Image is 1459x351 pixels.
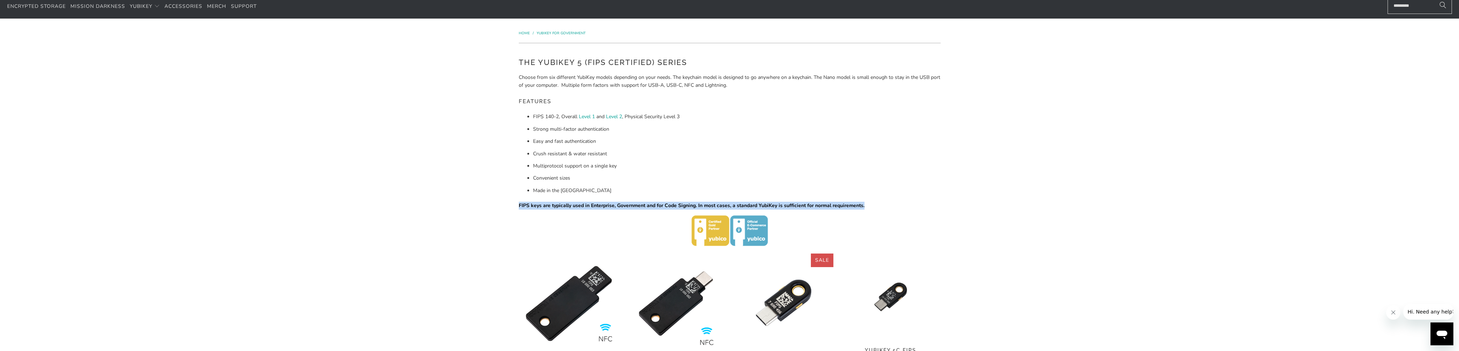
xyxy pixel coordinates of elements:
[537,31,586,36] a: YubiKey for Government
[130,3,152,10] span: YubiKey
[533,187,941,195] li: Made in the [GEOGRAPHIC_DATA]
[1403,304,1453,320] iframe: Message from company
[207,3,226,10] span: Merch
[579,113,595,120] a: Level 1
[519,31,531,36] a: Home
[519,57,941,68] h2: The YubiKey 5 (FIPS Certified) Series
[231,3,257,10] span: Support
[841,254,941,340] img: YubiKey 5C FIPS - Trust Panda
[533,150,941,158] li: Crush resistant & water resistant
[4,5,51,11] span: Hi. Need any help?
[70,3,125,10] span: Mission Darkness
[7,3,66,10] span: Encrypted Storage
[533,125,941,133] li: Strong multi-factor authentication
[164,3,202,10] span: Accessories
[533,137,941,145] li: Easy and fast authentication
[533,174,941,182] li: Convenient sizes
[815,257,829,264] span: Sale
[519,74,941,90] p: Choose from six different YubiKey models depending on your needs. The keychain model is designed ...
[606,113,622,120] a: Level 2
[533,113,941,121] li: FIPS 140-2, Overall and , Physical Security Level 3
[1430,322,1453,345] iframe: Button to launch messaging window
[533,162,941,170] li: Multiprotocol support on a single key
[533,31,534,36] span: /
[1386,305,1400,320] iframe: Close message
[841,254,941,340] a: YubiKey 5C FIPS - Trust Panda YubiKey 5C FIPS - Trust Panda
[519,202,864,209] span: FIPS keys are typically used in Enterprise, Government and for Code Signing. In most cases, a sta...
[519,31,530,36] span: Home
[519,95,941,108] h5: Features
